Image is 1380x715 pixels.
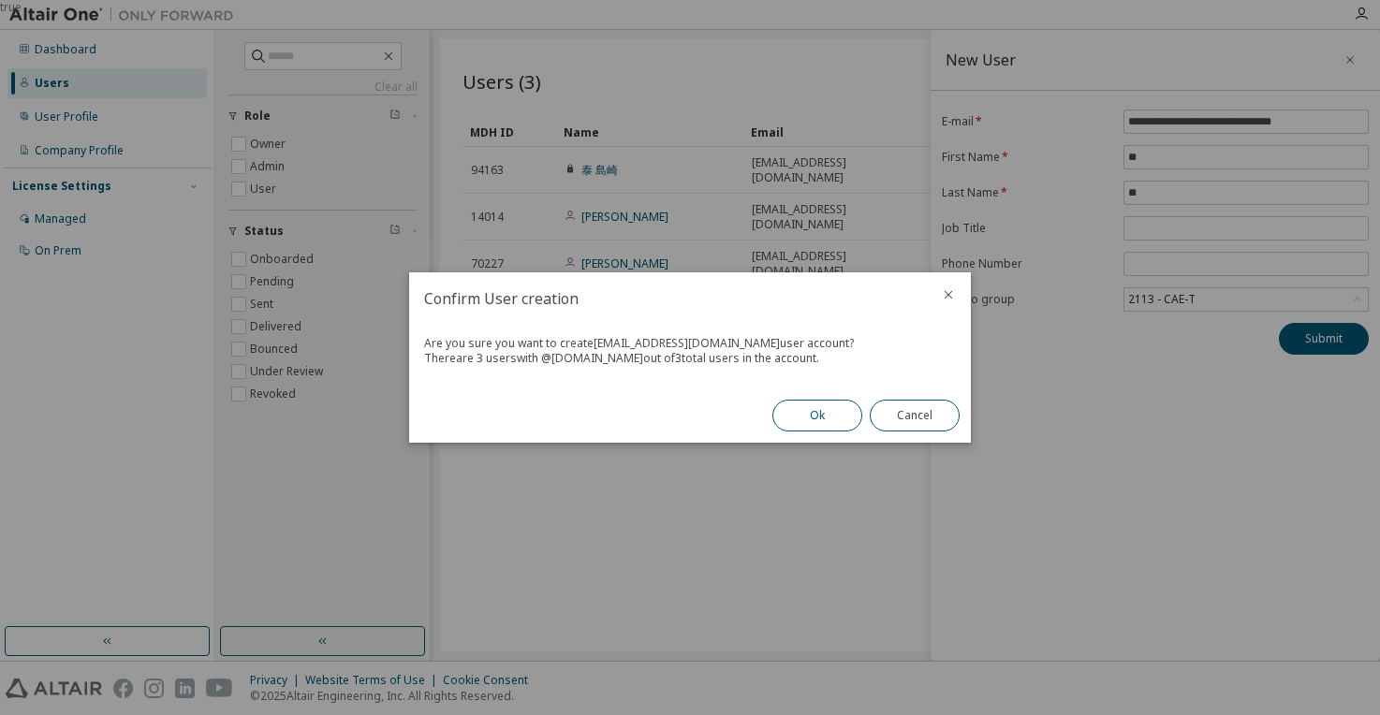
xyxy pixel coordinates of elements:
[424,351,956,366] div: There are 3 users with @ [DOMAIN_NAME] out of 3 total users in the account.
[941,287,956,302] button: close
[424,336,956,351] div: Are you sure you want to create [EMAIL_ADDRESS][DOMAIN_NAME] user account?
[870,400,960,431] button: Cancel
[409,272,926,325] h2: Confirm User creation
[772,400,862,431] button: Ok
